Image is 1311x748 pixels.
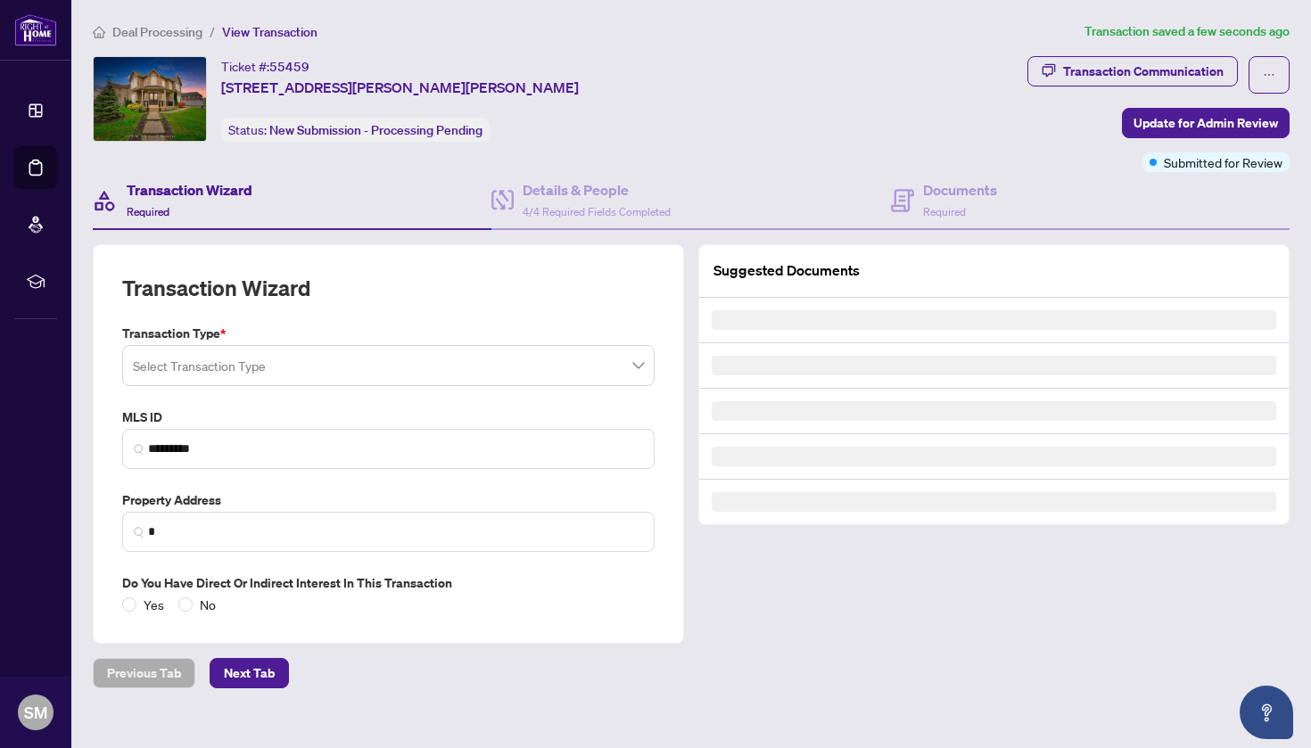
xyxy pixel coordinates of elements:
li: / [210,21,215,42]
button: Previous Tab [93,658,195,688]
span: SM [24,700,47,725]
h4: Details & People [523,179,671,201]
span: Update for Admin Review [1134,109,1278,137]
span: [STREET_ADDRESS][PERSON_NAME][PERSON_NAME] [221,77,579,98]
h4: Transaction Wizard [127,179,252,201]
div: Status: [221,118,490,142]
button: Update for Admin Review [1122,108,1290,138]
span: No [193,595,223,614]
button: Open asap [1240,686,1293,739]
button: Next Tab [210,658,289,688]
div: Transaction Communication [1063,57,1224,86]
span: New Submission - Processing Pending [269,122,482,138]
label: Property Address [122,490,655,510]
span: Required [923,205,966,218]
span: Yes [136,595,171,614]
button: Transaction Communication [1027,56,1238,86]
span: Required [127,205,169,218]
span: Submitted for Review [1164,152,1282,172]
span: 4/4 Required Fields Completed [523,205,671,218]
span: View Transaction [222,24,317,40]
label: Transaction Type [122,324,655,343]
div: Ticket #: [221,56,309,77]
article: Suggested Documents [713,259,860,282]
label: Do you have direct or indirect interest in this transaction [122,573,655,593]
img: search_icon [134,444,144,455]
span: Deal Processing [112,24,202,40]
label: MLS ID [122,407,655,427]
span: ellipsis [1263,69,1275,81]
img: search_icon [134,527,144,538]
span: Next Tab [224,659,275,687]
h4: Documents [923,179,997,201]
article: Transaction saved a few seconds ago [1084,21,1290,42]
img: logo [14,13,57,46]
span: 55459 [269,59,309,75]
span: home [93,26,105,38]
h2: Transaction Wizard [122,274,310,302]
img: IMG-X12431415_1.jpg [94,57,206,141]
